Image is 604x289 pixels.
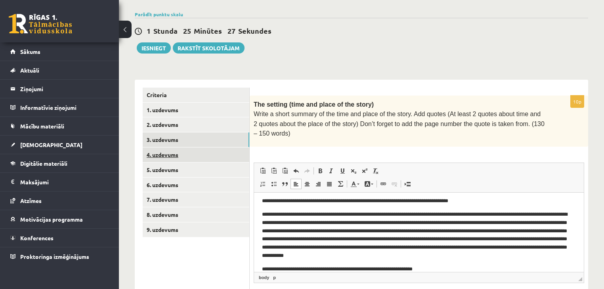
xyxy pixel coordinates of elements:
[20,48,40,55] span: Sākums
[137,42,171,54] button: Iesniegt
[578,277,582,281] span: Mērogot
[227,26,235,35] span: 27
[143,132,249,147] a: 3. uzdevums
[291,166,302,176] a: Atcelt (vadīšanas taustiņš+Z)
[348,179,362,189] a: Teksta krāsa
[10,154,109,172] a: Digitālie materiāli
[10,229,109,247] a: Konferences
[370,166,381,176] a: Noņemt stilus
[257,274,271,281] a: body elements
[302,179,313,189] a: Centrēti
[194,26,222,35] span: Minūtes
[143,117,249,132] a: 2. uzdevums
[10,80,109,98] a: Ziņojumi
[254,101,374,108] span: The setting (time and place of the story)
[10,191,109,210] a: Atzīmes
[10,247,109,266] a: Proktoringa izmēģinājums
[143,103,249,117] a: 1. uzdevums
[313,179,324,189] a: Izlīdzināt pa labi
[20,216,83,223] span: Motivācijas programma
[315,166,326,176] a: Treknraksts (vadīšanas taustiņš+B)
[279,179,291,189] a: Bloka citāts
[10,61,109,79] a: Aktuāli
[20,67,39,74] span: Aktuāli
[143,192,249,207] a: 7. uzdevums
[378,179,389,189] a: Saite (vadīšanas taustiņš+K)
[147,26,151,35] span: 1
[268,179,279,189] a: Ievietot/noņemt sarakstu ar aizzīmēm
[362,179,376,189] a: Fona krāsa
[173,42,245,54] a: Rakstīt skolotājam
[20,160,67,167] span: Digitālie materiāli
[257,179,268,189] a: Ievietot/noņemt numurētu sarakstu
[20,141,82,148] span: [DEMOGRAPHIC_DATA]
[570,95,584,108] p: 10p
[143,178,249,192] a: 6. uzdevums
[10,173,109,191] a: Maksājumi
[143,222,249,237] a: 9. uzdevums
[143,88,249,102] a: Criteria
[20,173,109,191] legend: Maksājumi
[389,179,400,189] a: Atsaistīt
[291,179,302,189] a: Izlīdzināt pa kreisi
[9,14,72,34] a: Rīgas 1. Tālmācības vidusskola
[20,234,54,241] span: Konferences
[153,26,178,35] span: Stunda
[335,179,346,189] a: Math
[337,166,348,176] a: Pasvītrojums (vadīšanas taustiņš+U)
[348,166,359,176] a: Apakšraksts
[20,80,109,98] legend: Ziņojumi
[10,136,109,154] a: [DEMOGRAPHIC_DATA]
[271,274,277,281] a: p elements
[254,193,584,272] iframe: Bagātinātā teksta redaktors, wiswyg-editor-user-answer-47024810882040
[20,98,109,117] legend: Informatīvie ziņojumi
[143,147,249,162] a: 4. uzdevums
[20,122,64,130] span: Mācību materiāli
[10,42,109,61] a: Sākums
[135,11,183,17] a: Parādīt punktu skalu
[402,179,413,189] a: Ievietot lapas pārtraukumu drukai
[257,166,268,176] a: Ielīmēt (vadīšanas taustiņš+V)
[10,117,109,135] a: Mācību materiāli
[10,98,109,117] a: Informatīvie ziņojumi
[268,166,279,176] a: Ievietot kā vienkāršu tekstu (vadīšanas taustiņš+pārslēgšanas taustiņš+V)
[20,253,89,260] span: Proktoringa izmēģinājums
[279,166,291,176] a: Ievietot no Worda
[324,179,335,189] a: Izlīdzināt malas
[302,166,313,176] a: Atkārtot (vadīšanas taustiņš+Y)
[238,26,271,35] span: Sekundes
[143,163,249,177] a: 5. uzdevums
[183,26,191,35] span: 25
[20,197,42,204] span: Atzīmes
[143,207,249,222] a: 8. uzdevums
[254,111,545,137] span: Write a short summary of the time and place of the story. Add quotes (At least 2 quotes about tim...
[10,210,109,228] a: Motivācijas programma
[359,166,370,176] a: Augšraksts
[326,166,337,176] a: Slīpraksts (vadīšanas taustiņš+I)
